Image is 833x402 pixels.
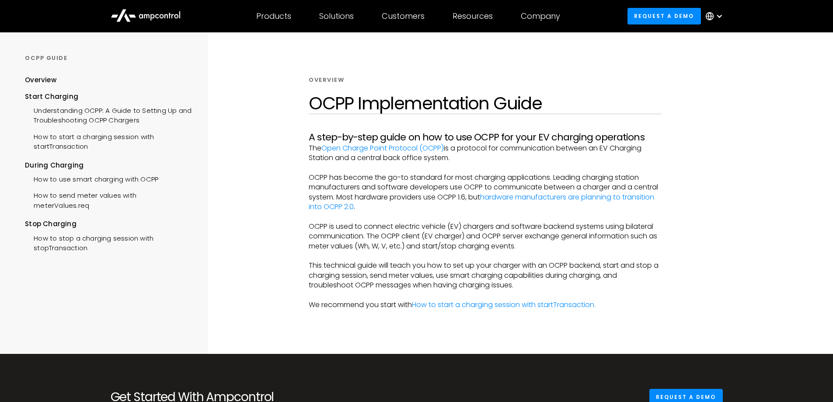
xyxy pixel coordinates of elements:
a: Open Charge Point Protocol (OCPP) [321,143,444,153]
div: Overview [25,75,56,85]
div: During Charging [25,161,192,170]
a: How to use smart charging with OCPP [25,170,158,186]
div: OCPP GUIDE [25,54,192,62]
div: Solutions [319,11,354,21]
p: We recommend you start with [309,300,662,310]
div: Resources [453,11,493,21]
div: Customers [382,11,425,21]
h1: OCPP Implementation Guide [309,93,662,114]
a: How to start a charging session with startTransaction [25,128,192,154]
a: Overview [25,75,56,91]
a: hardware manufacturers are planning to transition into OCPP 2.0 [309,192,654,212]
p: OCPP is used to connect electric vehicle (EV) chargers and software backend systems using bilater... [309,222,662,251]
p: ‍ [309,212,662,221]
p: ‍ [309,290,662,300]
p: ‍ [309,251,662,261]
div: Company [521,11,560,21]
a: How to send meter values with meterValues.req [25,186,192,213]
p: ‍ [309,163,662,172]
div: Overview [309,76,344,84]
h3: A step-by-step guide on how to use OCPP for your EV charging operations [309,132,662,143]
a: Request a demo [627,8,701,24]
div: Products [256,11,291,21]
div: Start Charging [25,92,192,101]
p: OCPP has become the go-to standard for most charging applications. Leading charging station manuf... [309,173,662,212]
a: How to start a charging session with startTransaction. [412,300,596,310]
p: This technical guide will teach you how to set up your charger with an OCPP backend, start and st... [309,261,662,290]
div: Stop Charging [25,219,192,229]
a: How to stop a charging session with stopTransaction [25,229,192,255]
p: The is a protocol for communication between an EV Charging Station and a central back office system. [309,143,662,163]
a: Understanding OCPP: A Guide to Setting Up and Troubleshooting OCPP Chargers [25,101,192,128]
